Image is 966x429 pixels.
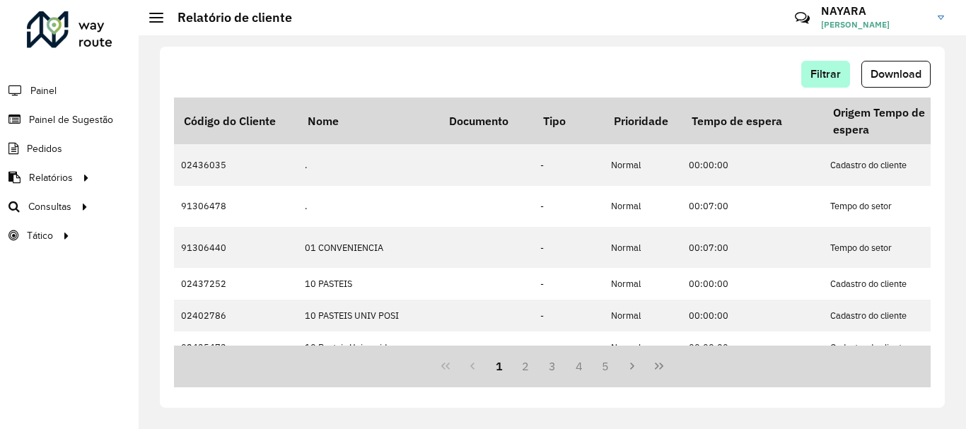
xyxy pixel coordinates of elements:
th: Código do Cliente [174,98,298,144]
td: Cadastro do cliente [823,268,965,300]
span: Download [871,68,921,80]
td: Cadastro do cliente [823,144,965,185]
td: Normal [604,331,682,363]
th: Nome [298,98,439,144]
td: Normal [604,227,682,268]
span: Painel [30,83,57,98]
td: Normal [604,300,682,331]
td: . [298,186,439,227]
td: - [533,227,604,268]
td: 02436035 [174,144,298,185]
td: 00:07:00 [682,186,823,227]
td: 00:00:00 [682,144,823,185]
td: - [533,331,604,363]
td: 02402786 [174,300,298,331]
td: Normal [604,186,682,227]
td: - [533,300,604,331]
td: Cadastro do cliente [823,300,965,331]
h2: Relatório de cliente [163,10,292,25]
th: Origem Tempo de espera [823,98,965,144]
td: Normal [604,144,682,185]
button: 4 [566,353,593,380]
h3: NAYARA [821,4,927,18]
button: Download [861,61,931,88]
span: Tático [27,228,53,243]
td: 10 Pasteis Universid [298,331,439,363]
td: Normal [604,268,682,300]
td: - [533,186,604,227]
td: 10 PASTEIS UNIV POSI [298,300,439,331]
th: Tipo [533,98,604,144]
td: - [533,268,604,300]
span: Filtrar [810,68,841,80]
span: Pedidos [27,141,62,156]
span: [PERSON_NAME] [821,18,927,31]
span: Painel de Sugestão [29,112,113,127]
td: 00:00:00 [682,268,823,300]
td: 00:07:00 [682,227,823,268]
button: Next Page [619,353,646,380]
td: 10 PASTEIS [298,268,439,300]
td: Cadastro do cliente [823,331,965,363]
button: Last Page [646,353,673,380]
th: Tempo de espera [682,98,823,144]
td: 00:00:00 [682,331,823,363]
th: Prioridade [604,98,682,144]
span: Consultas [28,199,71,214]
td: 00:00:00 [682,300,823,331]
td: 01 CONVENIENCIA [298,227,439,268]
button: Filtrar [801,61,850,88]
button: 5 [593,353,619,380]
td: 91306478 [174,186,298,227]
th: Documento [439,98,533,144]
td: Tempo do setor [823,227,965,268]
td: 91306440 [174,227,298,268]
td: . [298,144,439,185]
button: 3 [539,353,566,380]
button: 2 [512,353,539,380]
td: 02437252 [174,268,298,300]
a: Contato Rápido [787,3,817,33]
td: - [533,144,604,185]
td: 02435473 [174,331,298,363]
span: Relatórios [29,170,73,185]
td: Tempo do setor [823,186,965,227]
button: 1 [486,353,513,380]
